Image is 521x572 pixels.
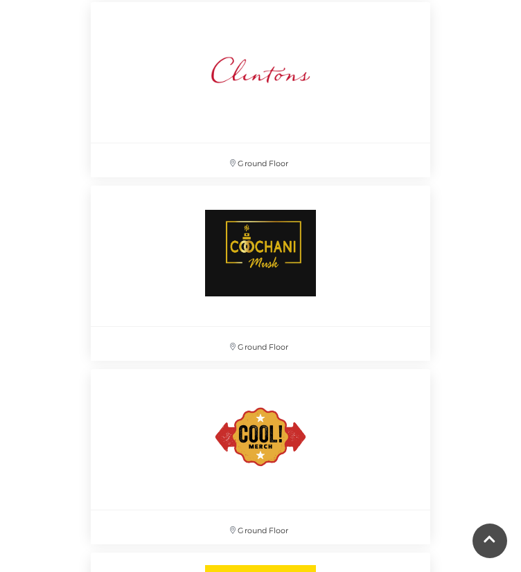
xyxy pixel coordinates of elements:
[91,327,430,361] p: Ground Floor
[91,510,430,544] p: Ground Floor
[84,362,437,546] a: Ground Floor
[91,143,430,177] p: Ground Floor
[84,179,437,362] a: Ground Floor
